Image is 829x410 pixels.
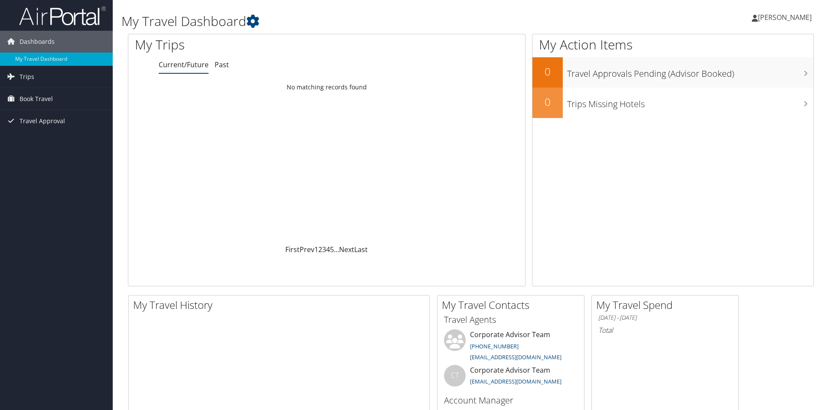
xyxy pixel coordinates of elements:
[322,245,326,254] a: 3
[339,245,354,254] a: Next
[300,245,314,254] a: Prev
[326,245,330,254] a: 4
[128,79,525,95] td: No matching records found
[532,64,563,79] h2: 0
[470,353,561,361] a: [EMAIL_ADDRESS][DOMAIN_NAME]
[215,60,229,69] a: Past
[20,31,55,52] span: Dashboards
[470,342,519,350] a: [PHONE_NUMBER]
[444,314,578,326] h3: Travel Agents
[567,94,813,110] h3: Trips Missing Hotels
[121,12,587,30] h1: My Travel Dashboard
[330,245,334,254] a: 5
[444,394,578,407] h3: Account Manager
[442,298,584,312] h2: My Travel Contacts
[135,36,353,54] h1: My Trips
[532,95,563,109] h2: 0
[20,66,34,88] span: Trips
[318,245,322,254] a: 2
[444,365,466,387] div: CT
[758,13,812,22] span: [PERSON_NAME]
[285,245,300,254] a: First
[567,63,813,80] h3: Travel Approvals Pending (Advisor Booked)
[440,329,582,365] li: Corporate Advisor Team
[314,245,318,254] a: 1
[133,298,429,312] h2: My Travel History
[532,36,813,54] h1: My Action Items
[20,88,53,110] span: Book Travel
[532,88,813,118] a: 0Trips Missing Hotels
[354,245,368,254] a: Last
[20,110,65,132] span: Travel Approval
[440,365,582,393] li: Corporate Advisor Team
[596,298,738,312] h2: My Travel Spend
[598,325,732,335] h6: Total
[19,6,106,26] img: airportal-logo.png
[532,57,813,88] a: 0Travel Approvals Pending (Advisor Booked)
[598,314,732,322] h6: [DATE] - [DATE]
[752,4,820,30] a: [PERSON_NAME]
[470,377,561,385] a: [EMAIL_ADDRESS][DOMAIN_NAME]
[159,60,209,69] a: Current/Future
[334,245,339,254] span: …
